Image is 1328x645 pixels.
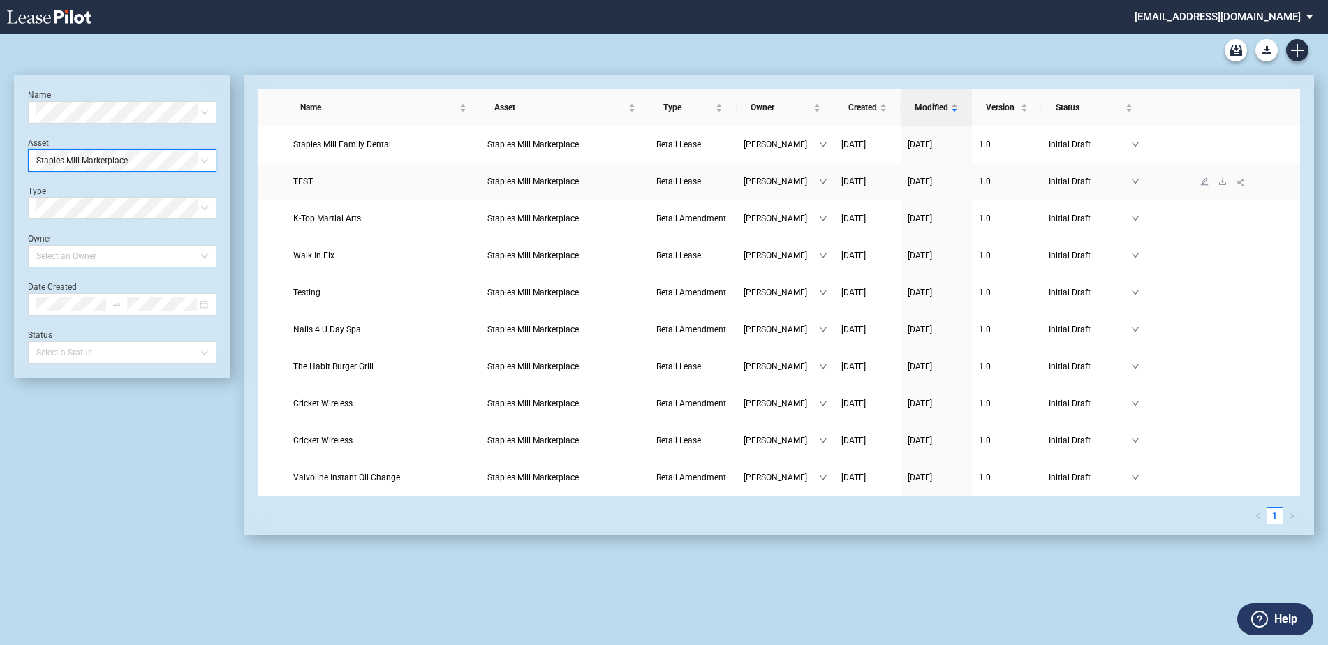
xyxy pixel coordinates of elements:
[1267,508,1283,524] a: 1
[293,249,473,262] a: Walk In Fix
[1255,512,1262,519] span: left
[656,249,730,262] a: Retail Lease
[744,396,819,410] span: [PERSON_NAME]
[656,286,730,299] a: Retail Amendment
[744,212,819,225] span: [PERSON_NAME]
[487,359,642,373] a: Staples Mill Marketplace
[908,249,965,262] a: [DATE]
[908,396,965,410] a: [DATE]
[1049,470,1131,484] span: Initial Draft
[28,330,52,340] label: Status
[841,473,866,482] span: [DATE]
[28,234,52,244] label: Owner
[1056,101,1123,114] span: Status
[841,396,894,410] a: [DATE]
[36,150,208,171] span: Staples Mill Marketplace
[487,433,642,447] a: Staples Mill Marketplace
[1131,177,1139,186] span: down
[979,362,991,371] span: 1 . 0
[908,175,965,188] a: [DATE]
[1288,512,1295,519] span: right
[819,325,827,334] span: down
[979,325,991,334] span: 1 . 0
[1131,399,1139,408] span: down
[293,362,374,371] span: The Habit Burger Grill
[1131,362,1139,371] span: down
[819,399,827,408] span: down
[979,433,1035,447] a: 1.0
[1131,140,1139,149] span: down
[841,470,894,484] a: [DATE]
[293,436,353,445] span: Cricket Wireless
[487,288,579,297] span: Staples Mill Marketplace
[1255,39,1278,61] button: Download Blank Form
[841,177,866,186] span: [DATE]
[649,89,737,126] th: Type
[293,399,353,408] span: Cricket Wireless
[293,473,400,482] span: Valvoline Instant Oil Change
[908,251,932,260] span: [DATE]
[300,101,456,114] span: Name
[656,399,726,408] span: Retail Amendment
[487,399,579,408] span: Staples Mill Marketplace
[979,359,1035,373] a: 1.0
[28,282,77,292] label: Date Created
[744,286,819,299] span: [PERSON_NAME]
[841,433,894,447] a: [DATE]
[656,359,730,373] a: Retail Lease
[901,89,972,126] th: Modified
[908,138,965,151] a: [DATE]
[1200,177,1209,186] span: edit
[1049,175,1131,188] span: Initial Draft
[293,138,473,151] a: Staples Mill Family Dental
[841,138,894,151] a: [DATE]
[293,140,391,149] span: Staples Mill Family Dental
[487,177,579,186] span: Staples Mill Marketplace
[487,362,579,371] span: Staples Mill Marketplace
[979,249,1035,262] a: 1.0
[1267,507,1283,524] li: 1
[979,212,1035,225] a: 1.0
[744,433,819,447] span: [PERSON_NAME]
[293,470,473,484] a: Valvoline Instant Oil Change
[656,177,701,186] span: Retail Lease
[1049,322,1131,336] span: Initial Draft
[972,89,1042,126] th: Version
[1049,286,1131,299] span: Initial Draft
[487,140,579,149] span: Staples Mill Marketplace
[979,399,991,408] span: 1 . 0
[841,322,894,336] a: [DATE]
[841,286,894,299] a: [DATE]
[841,325,866,334] span: [DATE]
[915,101,948,114] span: Modified
[737,89,834,126] th: Owner
[834,89,901,126] th: Created
[1131,325,1139,334] span: down
[979,322,1035,336] a: 1.0
[1049,359,1131,373] span: Initial Draft
[656,362,701,371] span: Retail Lease
[979,436,991,445] span: 1 . 0
[979,286,1035,299] a: 1.0
[293,251,334,260] span: Walk In Fix
[979,140,991,149] span: 1 . 0
[112,299,121,309] span: to
[908,399,932,408] span: [DATE]
[286,89,480,126] th: Name
[908,359,965,373] a: [DATE]
[1049,249,1131,262] span: Initial Draft
[1283,507,1300,524] li: Next Page
[487,396,642,410] a: Staples Mill Marketplace
[841,251,866,260] span: [DATE]
[656,214,726,223] span: Retail Amendment
[908,288,932,297] span: [DATE]
[293,175,473,188] a: TEST
[841,214,866,223] span: [DATE]
[1250,507,1267,524] button: left
[1218,177,1227,186] span: download
[841,249,894,262] a: [DATE]
[28,90,51,100] label: Name
[487,251,579,260] span: Staples Mill Marketplace
[656,325,726,334] span: Retail Amendment
[293,286,473,299] a: Testing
